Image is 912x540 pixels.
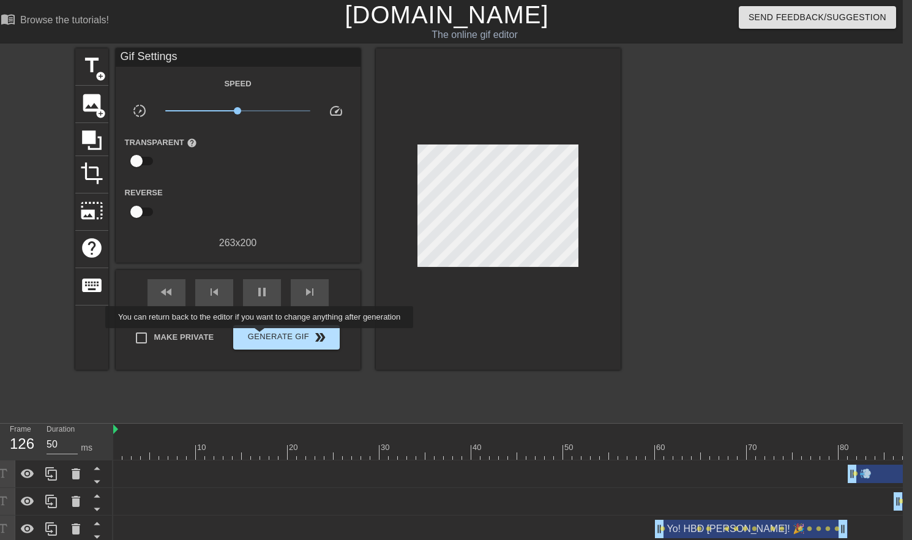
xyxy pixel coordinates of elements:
[837,523,849,535] span: drag_handle
[255,285,269,299] span: pause
[779,526,785,531] span: lens
[853,471,858,476] span: lens
[697,526,702,531] span: lens
[1,424,37,459] div: Frame
[289,441,300,454] div: 20
[564,441,575,454] div: 50
[125,187,163,199] label: Reverse
[825,526,831,531] span: lens
[739,6,896,29] button: Send Feedback/Suggestion
[816,526,821,531] span: lens
[770,526,776,531] span: lens
[80,274,103,297] span: keyboard
[207,285,222,299] span: skip_previous
[329,103,343,118] span: speed
[80,162,103,185] span: crop
[197,441,208,454] div: 10
[187,138,197,148] span: help
[80,54,103,77] span: title
[807,526,812,531] span: lens
[154,331,214,343] span: Make Private
[80,91,103,114] span: image
[656,441,667,454] div: 60
[840,441,851,454] div: 80
[1,12,109,31] a: Browse the tutorials!
[95,108,106,119] span: add_circle
[846,468,858,480] span: drag_handle
[125,137,197,149] label: Transparent
[733,526,739,531] span: lens
[224,78,251,90] label: Speed
[660,526,665,531] span: lens
[313,330,327,345] span: double_arrow
[345,1,548,28] a: [DOMAIN_NAME]
[95,71,106,81] span: add_circle
[238,330,334,345] span: Generate Gif
[301,28,649,42] div: The online gif editor
[748,441,759,454] div: 70
[80,199,103,222] span: photo_size_select_large
[20,15,109,25] div: Browse the tutorials!
[81,441,92,454] div: ms
[752,526,757,531] span: lens
[834,526,840,531] span: lens
[892,495,904,508] span: drag_handle
[116,48,361,67] div: Gif Settings
[798,526,803,531] span: lens
[749,10,886,25] span: Send Feedback/Suggestion
[132,103,147,118] span: slow_motion_video
[653,523,665,535] span: drag_handle
[899,498,904,504] span: lens
[1,12,15,26] span: menu_book
[302,285,317,299] span: skip_next
[80,236,103,260] span: help
[473,441,484,454] div: 40
[116,236,361,250] div: 263 x 200
[742,526,748,531] span: lens
[706,526,711,531] span: lens
[724,526,730,531] span: lens
[10,433,28,455] div: 126
[159,285,174,299] span: fast_rewind
[233,325,339,350] button: Generate Gif
[47,426,75,433] label: Duration
[381,441,392,454] div: 30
